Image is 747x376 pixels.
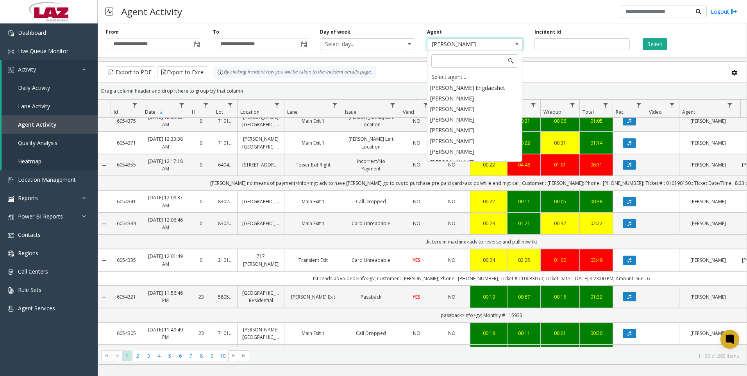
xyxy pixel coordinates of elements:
[413,198,420,205] span: NO
[2,152,98,170] a: Heatmap
[405,117,428,125] a: NO
[289,198,337,205] a: Main Exit 1
[194,293,208,301] a: 23
[413,294,420,300] span: YES
[682,109,695,115] span: Agent
[231,353,237,359] span: Go to the next page
[8,232,14,238] img: 'icon'
[428,93,521,104] li: [PERSON_NAME]
[347,329,395,337] a: Call Dropped
[512,256,536,264] a: 02:25
[2,97,98,115] a: Lane Activity
[567,100,578,110] a: Wrapup Filter Menu
[428,114,521,125] li: [PERSON_NAME]
[347,256,395,264] a: Card Unreadable
[289,161,337,168] a: Tower Exit Right
[299,39,308,50] span: Toggle popup
[438,256,465,264] a: NO
[218,351,228,361] span: Page 10
[217,69,223,75] img: infoIcon.svg
[239,350,249,361] span: Go to the last page
[545,117,575,125] a: 00:06
[192,39,201,50] span: Toggle popup
[347,135,395,150] a: [PERSON_NAME] Left Location
[18,121,57,128] span: Agent Activity
[8,287,14,294] img: 'icon'
[475,329,502,337] a: 00:18
[545,161,575,168] a: 01:01
[584,117,608,125] a: 01:05
[201,100,211,110] a: H Filter Menu
[145,109,155,115] span: Date
[225,100,236,110] a: Lot Filter Menu
[405,198,428,205] a: NO
[438,220,465,227] a: NO
[616,109,625,115] span: Rec.
[18,47,68,55] span: Live Queue Monitor
[600,100,611,110] a: Total Filter Menu
[545,220,575,227] div: 00:32
[684,329,732,337] a: [PERSON_NAME]
[731,7,737,16] img: logout
[584,220,608,227] a: 02:22
[427,29,442,36] label: Agent
[289,139,337,147] a: Main Exit 1
[242,113,279,128] a: [PERSON_NAME][GEOGRAPHIC_DATA]
[213,29,219,36] label: To
[157,66,208,78] button: Export to Excel
[583,109,594,115] span: Total
[545,293,575,301] a: 00:16
[18,139,57,147] span: Quality Analysis
[428,157,521,167] li: [PERSON_NAME]
[584,293,608,301] a: 01:32
[115,161,137,168] a: 6054355
[413,161,420,168] span: NO
[213,66,376,78] div: By clicking Incident row you will be taken to the incident details page.
[158,109,164,115] span: Sortable
[347,198,395,205] a: Call Dropped
[584,198,608,205] a: 00:38
[684,161,732,168] a: [PERSON_NAME]
[98,162,111,168] a: Collapse Details
[147,158,184,172] a: [DATE] 12:17:18 AM
[164,351,175,361] span: Page 5
[330,100,340,110] a: Lane Filter Menu
[545,329,575,337] a: 00:01
[405,161,428,168] a: NO
[272,100,282,110] a: Location Filter Menu
[534,29,561,36] label: Incident Id
[403,109,414,115] span: Vend
[475,256,502,264] a: 00:24
[218,293,232,301] a: 580519
[242,161,279,168] a: [STREET_ADDRESS]
[194,220,208,227] a: 0
[684,117,732,125] a: [PERSON_NAME]
[147,216,184,231] a: [DATE] 12:06:46 AM
[287,109,298,115] span: Lane
[438,198,465,205] a: NO
[218,161,232,168] a: 640484
[175,351,186,361] span: Page 6
[117,2,186,21] h3: Agent Activity
[667,100,677,110] a: Video Filter Menu
[512,139,536,147] a: 00:22
[584,139,608,147] a: 01:14
[218,256,232,264] a: 210120
[228,350,239,361] span: Go to the next page
[405,220,428,227] a: NO
[105,2,113,21] img: pageIcon
[528,100,539,110] a: Dur Filter Menu
[115,220,137,227] a: 6054339
[428,125,521,135] li: [PERSON_NAME]
[186,351,196,361] span: Page 7
[130,100,140,110] a: Id Filter Menu
[512,198,536,205] div: 00:11
[196,351,207,361] span: Page 8
[216,109,223,115] span: Lot
[475,293,502,301] div: 00:19
[242,252,279,267] a: 717 [PERSON_NAME]
[115,293,137,301] a: 6054321
[106,66,155,78] button: Export to PDF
